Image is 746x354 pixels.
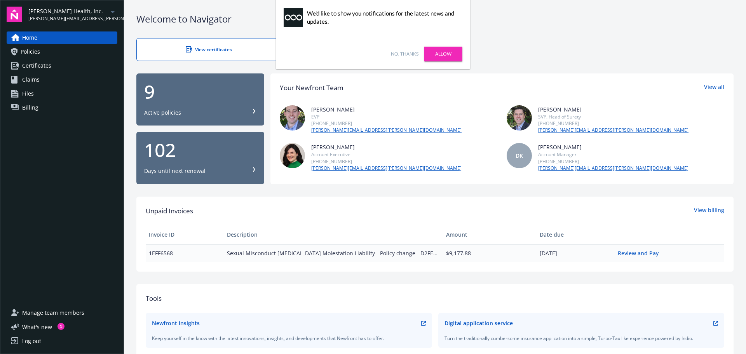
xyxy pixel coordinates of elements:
div: We'd like to show you notifications for the latest news and updates. [307,9,458,26]
div: [PERSON_NAME] [311,143,462,151]
td: $9,177.88 [443,244,537,262]
span: Files [22,87,34,100]
div: Log out [22,335,41,347]
div: Your Newfront Team [280,83,343,93]
div: [PHONE_NUMBER] [311,158,462,165]
a: No, thanks [391,51,418,58]
div: [PERSON_NAME] [311,105,462,113]
div: [PERSON_NAME] [538,105,688,113]
a: Claims [7,73,117,86]
a: Certificates [7,59,117,72]
a: arrowDropDown [108,7,117,16]
th: Invoice ID [146,225,224,244]
span: [PERSON_NAME] Health, Inc. [28,7,108,15]
a: [PERSON_NAME][EMAIL_ADDRESS][PERSON_NAME][DOMAIN_NAME] [311,165,462,172]
div: [PHONE_NUMBER] [311,120,462,127]
a: Files [7,87,117,100]
div: 9 [144,82,256,101]
a: View certificates [136,38,281,61]
img: photo [280,105,305,131]
span: Manage team members [22,307,84,319]
a: [PERSON_NAME][EMAIL_ADDRESS][PERSON_NAME][DOMAIN_NAME] [538,165,688,172]
div: 1 [58,323,64,330]
img: navigator-logo.svg [7,7,22,22]
div: [PHONE_NUMBER] [538,120,688,127]
div: Tools [146,293,724,303]
div: Newfront Insights [152,319,200,327]
span: Certificates [22,59,51,72]
span: [PERSON_NAME][EMAIL_ADDRESS][PERSON_NAME][DOMAIN_NAME] [28,15,108,22]
a: [PERSON_NAME][EMAIL_ADDRESS][PERSON_NAME][DOMAIN_NAME] [538,127,688,134]
div: Days until next renewal [144,167,206,175]
div: Digital application service [444,319,513,327]
th: Description [224,225,443,244]
div: [PHONE_NUMBER] [538,158,688,165]
a: View all [704,83,724,93]
a: Home [7,31,117,44]
div: Active policies [144,109,181,117]
div: Keep yourself in the know with the latest innovations, insights, and developments that Newfront h... [152,335,426,342]
span: What ' s new [22,323,52,331]
div: Account Executive [311,151,462,158]
a: Manage team members [7,307,117,319]
button: 102Days until next renewal [136,132,264,184]
button: 9Active policies [136,73,264,126]
img: photo [280,143,305,168]
td: [DATE] [537,244,615,262]
th: Date due [537,225,615,244]
img: photo [507,105,532,131]
a: [PERSON_NAME][EMAIL_ADDRESS][PERSON_NAME][DOMAIN_NAME] [311,127,462,134]
span: Home [22,31,37,44]
div: Welcome to Navigator [136,12,734,26]
span: Claims [22,73,40,86]
span: Billing [22,101,38,114]
span: Unpaid Invoices [146,206,193,216]
div: Account Manager [538,151,688,158]
div: SVP, Head of Surety [538,113,688,120]
span: Policies [21,45,40,58]
td: 1EFF6568 [146,244,224,262]
a: Review and Pay [618,249,665,257]
a: Allow [424,47,462,61]
div: Turn the traditionally cumbersome insurance application into a simple, Turbo-Tax like experience ... [444,335,718,342]
a: Billing [7,101,117,114]
span: DK [516,152,523,160]
span: Sexual Misconduct [MEDICAL_DATA] Molestation Liability - Policy change - D2FE7C240401 [227,249,439,257]
button: [PERSON_NAME] Health, Inc.[PERSON_NAME][EMAIL_ADDRESS][PERSON_NAME][DOMAIN_NAME]arrowDropDown [28,7,117,22]
div: View certificates [152,46,265,53]
th: Amount [443,225,537,244]
a: Policies [7,45,117,58]
div: [PERSON_NAME] [538,143,688,151]
button: What's new1 [7,323,64,331]
div: 102 [144,141,256,159]
a: View billing [694,206,724,216]
div: EVP [311,113,462,120]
